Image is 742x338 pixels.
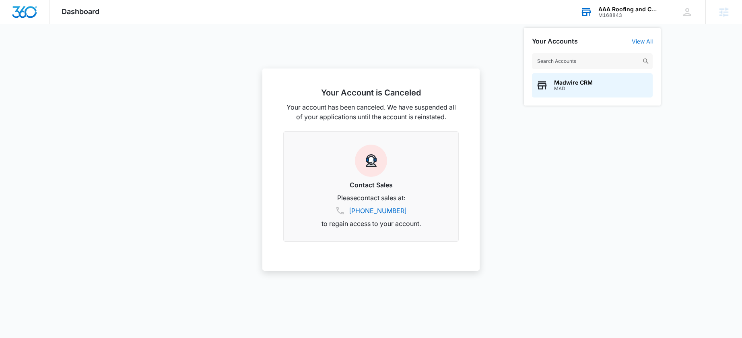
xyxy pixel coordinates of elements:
span: Dashboard [62,7,99,16]
div: account id [598,12,657,18]
p: Your account has been canceled. We have suspended all of your applications until the account is r... [283,102,459,122]
h3: Contact Sales [293,180,449,190]
h2: Your Accounts [532,37,578,45]
span: Madwire CRM [554,79,593,86]
a: View All [632,38,653,45]
span: MAD [554,86,593,91]
p: Please contact sales at: to regain access to your account. [293,193,449,228]
input: Search Accounts [532,53,653,69]
a: [PHONE_NUMBER] [349,206,407,216]
button: Madwire CRMMAD [532,73,653,97]
h2: Your Account is Canceled [283,88,459,97]
div: account name [598,6,657,12]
